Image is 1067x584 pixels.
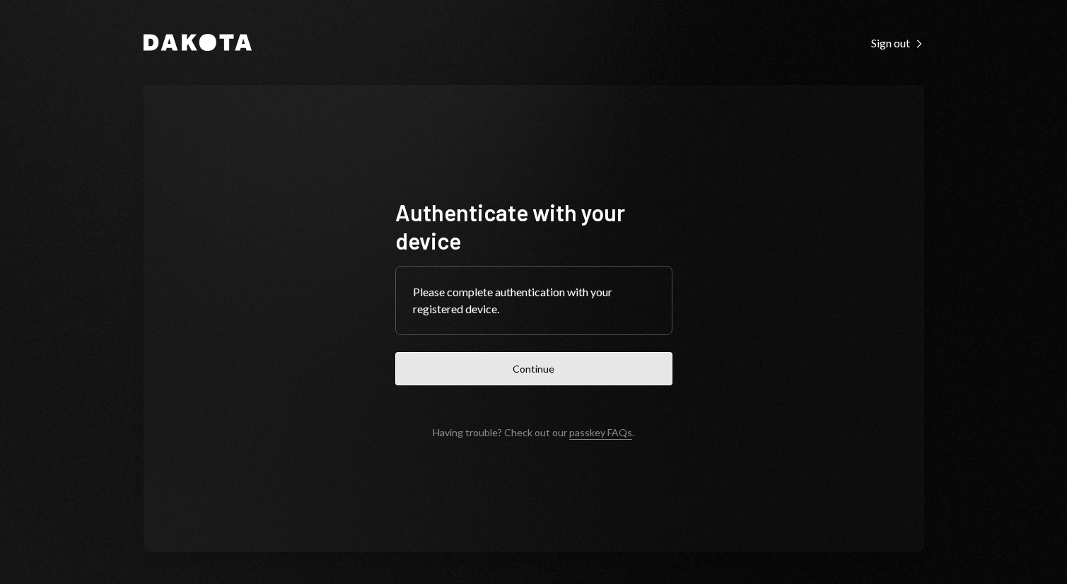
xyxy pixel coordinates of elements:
button: Continue [395,352,672,385]
div: Sign out [871,36,924,50]
a: Sign out [871,35,924,50]
div: Having trouble? Check out our . [433,426,634,438]
a: passkey FAQs [569,426,632,440]
div: Please complete authentication with your registered device. [413,284,655,317]
h1: Authenticate with your device [395,198,672,255]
